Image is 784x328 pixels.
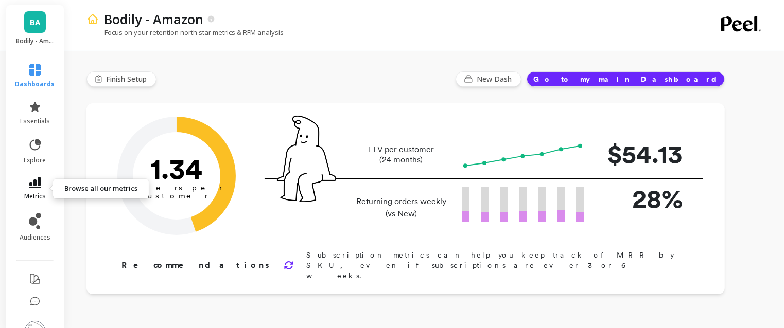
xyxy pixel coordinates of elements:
[353,144,449,165] p: LTV per customer (24 months)
[86,28,284,37] p: Focus on your retention north star metrics & RFM analysis
[477,74,515,84] span: New Dash
[86,71,156,87] button: Finish Setup
[24,192,46,201] span: metrics
[144,191,210,201] tspan: customer
[456,71,521,87] button: New Dash
[16,37,54,45] p: Bodily - Amazon
[15,80,55,88] span: dashboards
[277,116,336,202] img: pal seatted on line
[151,152,203,186] text: 1.34
[20,233,50,242] span: audiences
[600,135,683,173] p: $54.13
[104,10,203,28] p: Bodily - Amazon
[20,117,50,125] span: essentials
[353,195,449,220] p: Returning orders weekly (vs New)
[306,250,692,281] p: Subscription metrics can help you keep track of MRR by SKU, even if subscriptions are ever 3 or 6...
[30,16,40,28] span: BA
[600,179,683,218] p: 28%
[106,74,150,84] span: Finish Setup
[130,183,223,192] tspan: orders per
[121,259,271,271] p: Recommendations
[24,156,46,165] span: explore
[86,13,99,25] img: header icon
[527,71,725,87] button: Go to my main Dashboard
